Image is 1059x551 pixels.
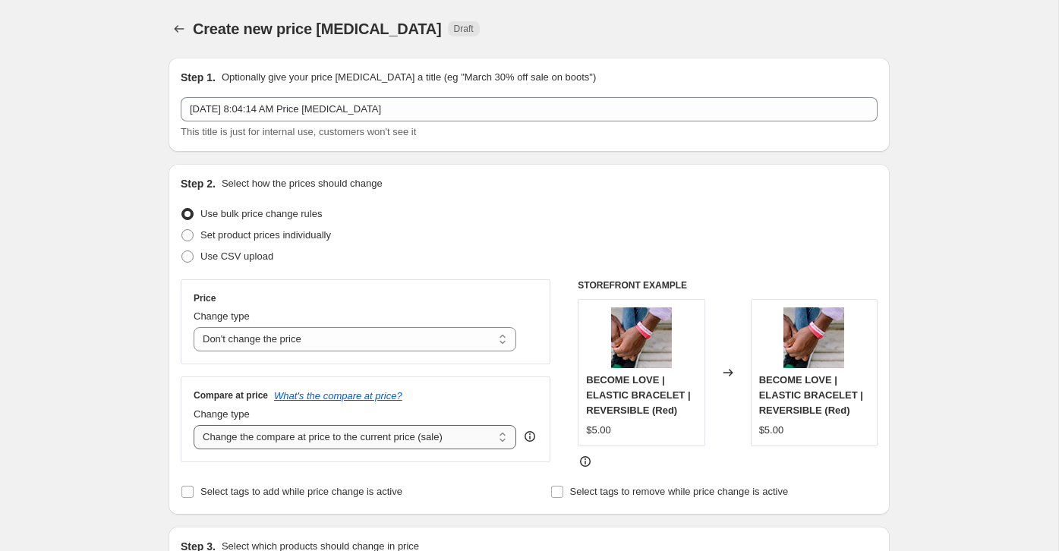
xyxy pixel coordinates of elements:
[169,18,190,39] button: Price change jobs
[181,176,216,191] h2: Step 2.
[200,486,402,497] span: Select tags to add while price change is active
[194,310,250,322] span: Change type
[759,423,784,438] div: $5.00
[194,408,250,420] span: Change type
[611,307,672,368] img: IMG_8162_80x.jpg
[570,486,789,497] span: Select tags to remove while price change is active
[181,126,416,137] span: This title is just for internal use, customers won't see it
[522,429,537,444] div: help
[586,374,690,416] span: BECOME LOVE | ELASTIC BRACELET | REVERSIBLE (Red)
[578,279,878,291] h6: STOREFRONT EXAMPLE
[194,389,268,401] h3: Compare at price
[274,390,402,401] button: What's the compare at price?
[181,70,216,85] h2: Step 1.
[759,374,863,416] span: BECOME LOVE | ELASTIC BRACELET | REVERSIBLE (Red)
[200,208,322,219] span: Use bulk price change rules
[200,250,273,262] span: Use CSV upload
[194,292,216,304] h3: Price
[181,97,878,121] input: 30% off holiday sale
[783,307,844,368] img: IMG_8162_80x.jpg
[454,23,474,35] span: Draft
[193,20,442,37] span: Create new price [MEDICAL_DATA]
[222,176,383,191] p: Select how the prices should change
[586,423,611,438] div: $5.00
[200,229,331,241] span: Set product prices individually
[222,70,596,85] p: Optionally give your price [MEDICAL_DATA] a title (eg "March 30% off sale on boots")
